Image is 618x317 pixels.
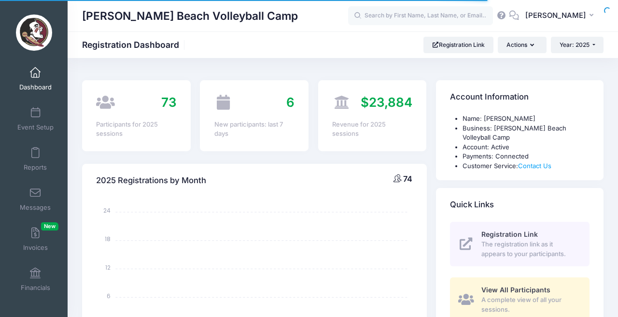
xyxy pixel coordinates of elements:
[463,124,590,143] li: Business: [PERSON_NAME] Beach Volleyball Camp
[107,291,111,300] tspan: 6
[450,222,590,266] a: Registration Link The registration link as it appears to your participants.
[423,37,493,53] a: Registration Link
[106,263,111,271] tspan: 12
[16,14,52,51] img: Brooke Niles Beach Volleyball Camp
[286,95,295,110] span: 6
[481,230,538,238] span: Registration Link
[13,62,58,96] a: Dashboard
[19,83,52,91] span: Dashboard
[560,41,590,48] span: Year: 2025
[41,222,58,231] span: New
[403,174,412,184] span: 74
[519,5,604,27] button: [PERSON_NAME]
[82,5,298,27] h1: [PERSON_NAME] Beach Volleyball Camp
[104,206,111,215] tspan: 24
[105,235,111,243] tspan: 18
[463,161,590,171] li: Customer Service:
[463,114,590,124] li: Name: [PERSON_NAME]
[518,162,551,170] a: Contact Us
[161,95,177,110] span: 73
[214,120,295,139] div: New participants: last 7 days
[463,143,590,152] li: Account: Active
[24,163,47,172] span: Reports
[348,6,493,26] input: Search by First Name, Last Name, or Email...
[13,222,58,256] a: InvoicesNew
[23,244,48,252] span: Invoices
[96,120,176,139] div: Participants for 2025 sessions
[481,240,578,259] span: The registration link as it appears to your participants.
[551,37,604,53] button: Year: 2025
[450,84,529,111] h4: Account Information
[332,120,412,139] div: Revenue for 2025 sessions
[20,203,51,212] span: Messages
[361,95,412,110] span: $23,884
[17,123,54,131] span: Event Setup
[82,40,187,50] h1: Registration Dashboard
[498,37,546,53] button: Actions
[96,167,206,194] h4: 2025 Registrations by Month
[481,295,578,314] span: A complete view of all your sessions.
[13,142,58,176] a: Reports
[21,284,50,292] span: Financials
[13,182,58,216] a: Messages
[525,10,586,21] span: [PERSON_NAME]
[481,286,550,294] span: View All Participants
[13,262,58,296] a: Financials
[13,102,58,136] a: Event Setup
[450,191,494,219] h4: Quick Links
[463,152,590,161] li: Payments: Connected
